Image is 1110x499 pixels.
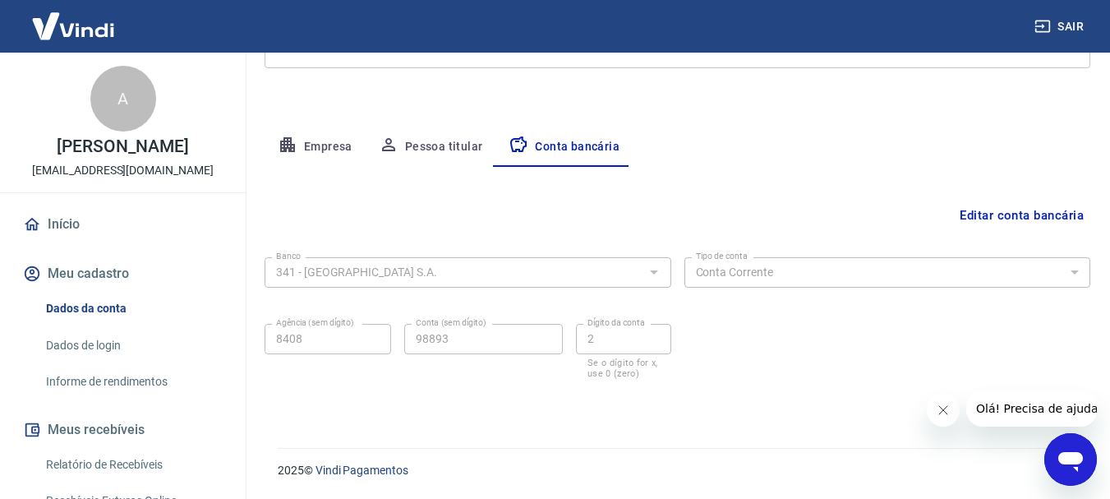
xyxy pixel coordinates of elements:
div: A [90,66,156,132]
p: [PERSON_NAME] [57,138,188,155]
a: Informe de rendimentos [39,365,226,399]
button: Conta bancária [495,127,633,167]
button: Editar conta bancária [953,200,1090,231]
button: Meu cadastro [20,256,226,292]
button: Sair [1031,12,1090,42]
label: Tipo de conta [696,250,748,262]
a: Dados da conta [39,292,226,326]
button: Meus recebíveis [20,412,226,448]
button: Empresa [265,127,366,167]
span: Olá! Precisa de ajuda? [10,12,138,25]
p: 2025 © [278,462,1071,479]
button: Pessoa titular [366,127,496,167]
img: Vindi [20,1,127,51]
label: Agência (sem dígito) [276,316,354,329]
a: Vindi Pagamentos [315,464,408,477]
p: Se o dígito for x, use 0 (zero) [587,358,660,379]
p: [EMAIL_ADDRESS][DOMAIN_NAME] [32,162,214,179]
a: Início [20,206,226,243]
a: Relatório de Recebíveis [39,448,226,482]
a: Dados de login [39,329,226,363]
label: Dígito da conta [587,316,645,329]
label: Conta (sem dígito) [416,316,486,329]
iframe: Mensagem da empresa [966,390,1097,427]
label: Banco [276,250,301,262]
iframe: Fechar mensagem [927,394,960,427]
iframe: Botão para abrir a janela de mensagens [1044,433,1097,486]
